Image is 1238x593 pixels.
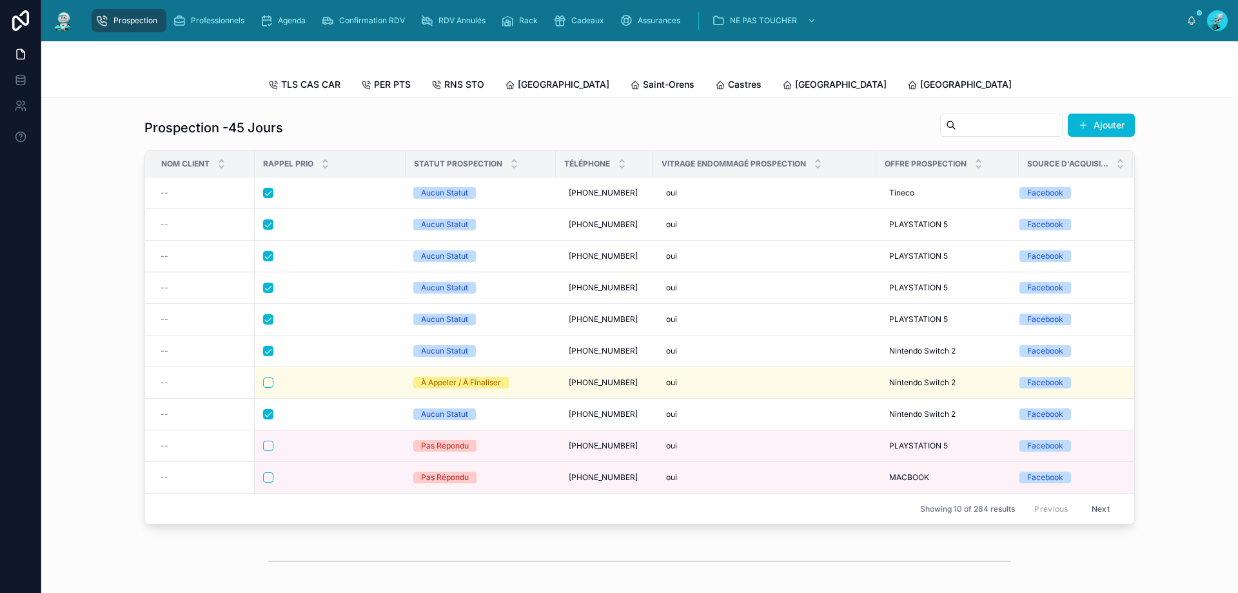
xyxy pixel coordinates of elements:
a: Facebook [1019,219,1117,230]
span: RDV Annulés [438,15,486,26]
a: Nintendo Switch 2 [884,404,1011,425]
span: -- [161,188,168,198]
a: Facebook [1019,377,1117,388]
div: Pas Répondu [421,440,469,452]
a: Aucun Statut [413,282,548,294]
a: PLAYSTATION 5 [884,436,1011,456]
span: [PHONE_NUMBER] [569,251,638,261]
a: Saint-Orens [630,73,694,99]
span: oui [666,409,677,419]
span: [PHONE_NUMBER] [569,377,638,388]
span: RNS STO [444,78,484,91]
h1: Prospection -45 Jours [144,119,283,137]
span: Nintendo Switch 2 [889,409,956,419]
a: [GEOGRAPHIC_DATA] [505,73,609,99]
a: Pas Répondu [413,440,548,452]
span: Rappel Prio [263,159,313,169]
span: [GEOGRAPHIC_DATA] [518,78,609,91]
span: Nintendo Switch 2 [889,377,956,388]
a: Aucun Statut [413,408,548,420]
a: oui [661,341,869,361]
span: -- [161,472,168,483]
div: Facebook [1027,377,1063,388]
div: Facebook [1027,345,1063,357]
a: Prospection [92,9,166,32]
a: Facebook [1019,282,1117,294]
span: -- [161,409,168,419]
span: oui [666,283,677,293]
a: -- [161,314,247,325]
div: Aucun Statut [421,219,468,230]
a: RNS STO [431,73,484,99]
div: Facebook [1027,408,1063,420]
a: [PHONE_NUMBER] [564,341,645,361]
span: TLS CAS CAR [281,78,340,91]
span: Assurances [638,15,680,26]
span: Téléphone [564,159,610,169]
a: [GEOGRAPHIC_DATA] [782,73,887,99]
button: Ajouter [1068,114,1135,137]
a: -- [161,377,247,388]
a: oui [661,183,869,203]
a: -- [161,409,247,419]
a: [PHONE_NUMBER] [564,436,645,456]
a: PLAYSTATION 5 [884,214,1011,235]
a: oui [661,467,869,488]
span: oui [666,219,677,230]
div: Facebook [1027,472,1063,483]
div: Facebook [1027,187,1063,199]
span: [PHONE_NUMBER] [569,314,638,325]
a: Aucun Statut [413,219,548,230]
span: oui [666,377,677,388]
span: -- [161,346,168,356]
a: NE PAS TOUCHER [708,9,823,32]
a: Rack [497,9,547,32]
a: Facebook [1019,250,1117,262]
span: Castres [728,78,761,91]
span: Nintendo Switch 2 [889,346,956,356]
span: NE PAS TOUCHER [730,15,797,26]
a: Facebook [1019,440,1117,452]
span: Saint-Orens [643,78,694,91]
a: Nintendo Switch 2 [884,372,1011,393]
span: oui [666,251,677,261]
a: -- [161,188,247,198]
span: -- [161,283,168,293]
span: [PHONE_NUMBER] [569,472,638,483]
span: -- [161,441,168,451]
div: Aucun Statut [421,345,468,357]
span: [PHONE_NUMBER] [569,346,638,356]
span: Source d'acquisition [1027,159,1108,169]
a: RDV Annulés [417,9,495,32]
div: Aucun Statut [421,187,468,199]
a: Aucun Statut [413,187,548,199]
span: [PHONE_NUMBER] [569,283,638,293]
span: [PHONE_NUMBER] [569,441,638,451]
a: -- [161,346,247,356]
a: Facebook [1019,187,1117,199]
button: Next [1083,499,1119,519]
span: PLAYSTATION 5 [889,441,948,451]
a: MACBOOK [884,467,1011,488]
span: [PHONE_NUMBER] [569,219,638,230]
a: PLAYSTATION 5 [884,277,1011,298]
a: [PHONE_NUMBER] [564,372,645,393]
a: PLAYSTATION 5 [884,246,1011,266]
a: Facebook [1019,345,1117,357]
span: Tineco [889,188,914,198]
span: oui [666,188,677,198]
span: Rack [519,15,538,26]
a: [PHONE_NUMBER] [564,183,645,203]
a: [PHONE_NUMBER] [564,277,645,298]
div: Facebook [1027,250,1063,262]
span: -- [161,314,168,325]
span: -- [161,377,168,388]
a: oui [661,309,869,330]
a: Tineco [884,183,1011,203]
a: PER PTS [361,73,411,99]
span: PLAYSTATION 5 [889,314,948,325]
a: oui [661,246,869,266]
a: TLS CAS CAR [268,73,340,99]
a: Assurances [616,9,689,32]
